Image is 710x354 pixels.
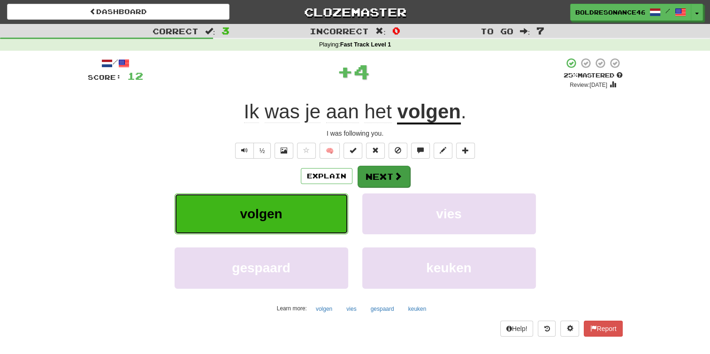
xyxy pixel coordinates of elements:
button: Round history (alt+y) [538,321,556,337]
strong: Fast Track Level 1 [340,41,391,48]
span: het [364,100,391,123]
button: gespaard [175,247,348,288]
span: was [265,100,300,123]
span: BoldResonance46 [575,8,645,16]
span: aan [326,100,359,123]
div: Text-to-speech controls [233,143,271,159]
div: I was following you. [88,129,623,138]
span: 4 [353,60,370,83]
button: 🧠 [320,143,340,159]
span: volgen [240,207,282,221]
button: gespaard [366,302,399,316]
button: keuken [403,302,432,316]
button: ½ [253,143,271,159]
span: 12 [127,70,143,82]
span: 0 [392,25,400,36]
span: 7 [536,25,544,36]
span: : [520,27,530,35]
button: Ignore sentence (alt+i) [389,143,407,159]
div: / [88,57,143,69]
span: To go [481,26,513,36]
button: Report [584,321,622,337]
a: Dashboard [7,4,229,20]
button: vies [341,302,361,316]
span: vies [436,207,462,221]
button: volgen [311,302,337,316]
button: Explain [301,168,352,184]
small: Review: [DATE] [570,82,607,88]
span: / [665,8,670,14]
button: Play sentence audio (ctl+space) [235,143,254,159]
span: Score: [88,73,122,81]
button: Reset to 0% Mastered (alt+r) [366,143,385,159]
button: Add to collection (alt+a) [456,143,475,159]
small: Learn more: [277,305,307,312]
span: + [337,57,353,85]
span: : [205,27,215,35]
a: BoldResonance46 / [570,4,691,21]
a: Clozemaster [244,4,466,20]
span: : [375,27,386,35]
span: keuken [426,261,472,275]
button: Set this sentence to 100% Mastered (alt+m) [344,143,362,159]
div: Mastered [564,71,623,80]
button: Help! [500,321,534,337]
span: Incorrect [310,26,369,36]
button: volgen [175,193,348,234]
button: Show image (alt+x) [275,143,293,159]
button: keuken [362,247,536,288]
span: je [305,100,321,123]
button: vies [362,193,536,234]
span: gespaard [232,261,290,275]
u: volgen [397,100,460,124]
span: . [461,100,466,123]
span: 25 % [564,71,578,79]
button: Edit sentence (alt+d) [434,143,452,159]
span: 3 [221,25,229,36]
button: Next [358,166,410,187]
span: Correct [153,26,198,36]
span: Ik [244,100,260,123]
button: Discuss sentence (alt+u) [411,143,430,159]
button: Favorite sentence (alt+f) [297,143,316,159]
